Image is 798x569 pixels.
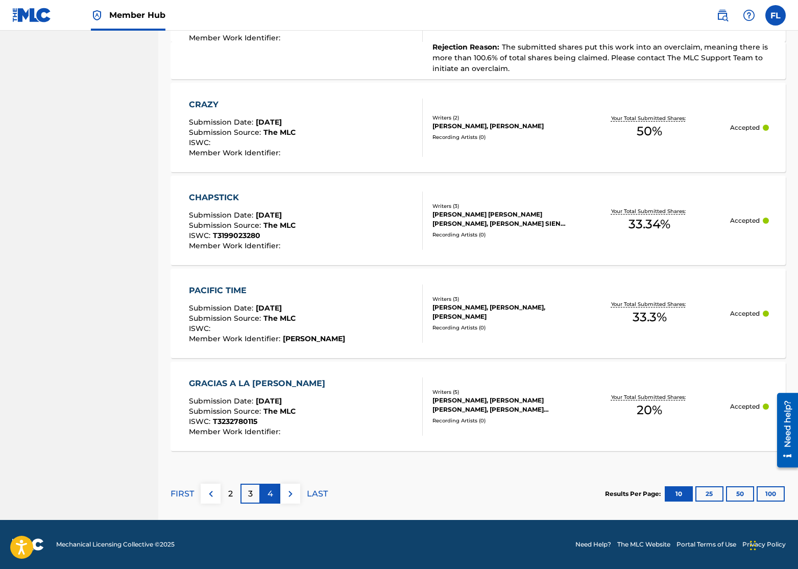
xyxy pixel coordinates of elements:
[726,486,754,502] button: 50
[228,488,233,500] p: 2
[189,231,213,240] span: ISWC :
[617,540,670,549] a: The MLC Website
[91,9,103,21] img: Top Rightsholder
[256,210,282,220] span: [DATE]
[307,488,328,500] p: LAST
[189,377,330,390] div: GRACIAS A LA [PERSON_NAME]
[189,210,256,220] span: Submission Date :
[189,396,256,406] span: Submission Date :
[189,117,256,127] span: Submission Date :
[268,488,273,500] p: 4
[765,5,786,26] div: User Menu
[205,488,217,500] img: left
[256,303,282,313] span: [DATE]
[730,123,760,132] p: Accepted
[432,231,569,239] div: Recording Artists ( 0 )
[189,138,213,147] span: ISWC :
[575,540,611,549] a: Need Help?
[256,117,282,127] span: [DATE]
[213,417,257,426] span: T3232780115
[213,231,260,240] span: T3199023280
[189,192,296,204] div: CHAPSTICK
[263,314,296,323] span: The MLC
[284,488,297,500] img: right
[171,176,786,265] a: CHAPSTICKSubmission Date:[DATE]Submission Source:The MLCISWC:T3199023280Member Work Identifier:Wr...
[432,324,569,331] div: Recording Artists ( 0 )
[432,396,569,414] div: [PERSON_NAME], [PERSON_NAME] [PERSON_NAME], [PERSON_NAME] [PERSON_NAME] [PERSON_NAME]
[432,133,569,141] div: Recording Artists ( 0 )
[637,122,662,140] span: 50 %
[432,122,569,131] div: [PERSON_NAME], [PERSON_NAME]
[263,407,296,416] span: The MLC
[743,9,755,21] img: help
[171,269,786,358] a: PACIFIC TIMESubmission Date:[DATE]Submission Source:The MLCISWC:Member Work Identifier:[PERSON_NA...
[730,216,760,225] p: Accepted
[12,538,44,551] img: logo
[189,128,263,137] span: Submission Source :
[256,396,282,406] span: [DATE]
[189,324,213,333] span: ISWC :
[750,530,756,561] div: Drag
[189,417,213,426] span: ISWC :
[189,407,263,416] span: Submission Source :
[432,295,569,303] div: Writers ( 3 )
[769,389,798,471] iframe: Resource Center
[637,401,662,419] span: 20 %
[633,308,667,326] span: 33.3 %
[611,207,688,215] p: Your Total Submitted Shares:
[56,540,175,549] span: Mechanical Licensing Collective © 2025
[611,393,688,401] p: Your Total Submitted Shares:
[712,5,733,26] a: Public Search
[611,114,688,122] p: Your Total Submitted Shares:
[432,210,569,228] div: [PERSON_NAME] [PERSON_NAME] [PERSON_NAME], [PERSON_NAME] SIENA [PERSON_NAME]
[605,489,663,499] p: Results Per Page:
[171,83,786,172] a: CRAZYSubmission Date:[DATE]Submission Source:The MLCISWC:Member Work Identifier:Writers (2)[PERSO...
[628,215,670,233] span: 33.34 %
[730,402,760,411] p: Accepted
[263,128,296,137] span: The MLC
[739,5,759,26] div: Help
[189,148,283,157] span: Member Work Identifier :
[665,486,693,502] button: 10
[263,221,296,230] span: The MLC
[695,486,723,502] button: 25
[611,300,688,308] p: Your Total Submitted Shares:
[432,42,768,73] span: The submitted shares put this work into an overclaim, meaning there is more than 100.6% of total ...
[432,417,569,424] div: Recording Artists ( 0 )
[189,427,283,436] span: Member Work Identifier :
[283,334,345,343] span: [PERSON_NAME]
[171,488,194,500] p: FIRST
[171,362,786,451] a: GRACIAS A LA [PERSON_NAME]Submission Date:[DATE]Submission Source:The MLCISWC:T3232780115Member W...
[742,540,786,549] a: Privacy Policy
[189,303,256,313] span: Submission Date :
[730,309,760,318] p: Accepted
[676,540,736,549] a: Portal Terms of Use
[12,8,52,22] img: MLC Logo
[747,520,798,569] iframe: Chat Widget
[248,488,253,500] p: 3
[716,9,729,21] img: search
[432,114,569,122] div: Writers ( 2 )
[189,241,283,250] span: Member Work Identifier :
[757,486,785,502] button: 100
[189,334,283,343] span: Member Work Identifier :
[189,99,296,111] div: CRAZY
[189,33,283,42] span: Member Work Identifier :
[189,314,263,323] span: Submission Source :
[432,303,569,321] div: [PERSON_NAME], [PERSON_NAME], [PERSON_NAME]
[432,388,569,396] div: Writers ( 5 )
[109,9,165,21] span: Member Hub
[189,284,345,297] div: PACIFIC TIME
[432,202,569,210] div: Writers ( 3 )
[189,221,263,230] span: Submission Source :
[432,42,502,52] span: Rejection Reason :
